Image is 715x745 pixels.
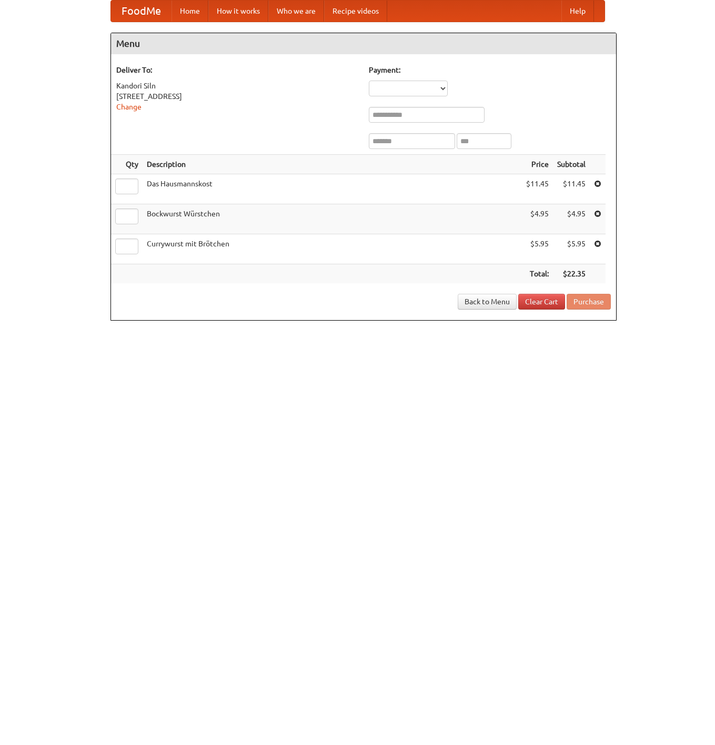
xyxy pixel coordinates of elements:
[518,294,565,310] a: Clear Cart
[116,103,142,111] a: Change
[143,234,522,264] td: Currywurst mit Brötchen
[553,174,590,204] td: $11.45
[369,65,611,75] h5: Payment:
[143,204,522,234] td: Bockwurst Würstchen
[116,91,358,102] div: [STREET_ADDRESS]
[324,1,387,22] a: Recipe videos
[522,264,553,284] th: Total:
[143,174,522,204] td: Das Hausmannskost
[208,1,268,22] a: How it works
[458,294,517,310] a: Back to Menu
[553,204,590,234] td: $4.95
[522,155,553,174] th: Price
[111,155,143,174] th: Qty
[567,294,611,310] button: Purchase
[116,65,358,75] h5: Deliver To:
[116,81,358,91] div: Kandori Siln
[553,155,590,174] th: Subtotal
[111,1,172,22] a: FoodMe
[553,264,590,284] th: $22.35
[522,174,553,204] td: $11.45
[553,234,590,264] td: $5.95
[561,1,594,22] a: Help
[172,1,208,22] a: Home
[522,204,553,234] td: $4.95
[111,33,616,54] h4: Menu
[268,1,324,22] a: Who we are
[522,234,553,264] td: $5.95
[143,155,522,174] th: Description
